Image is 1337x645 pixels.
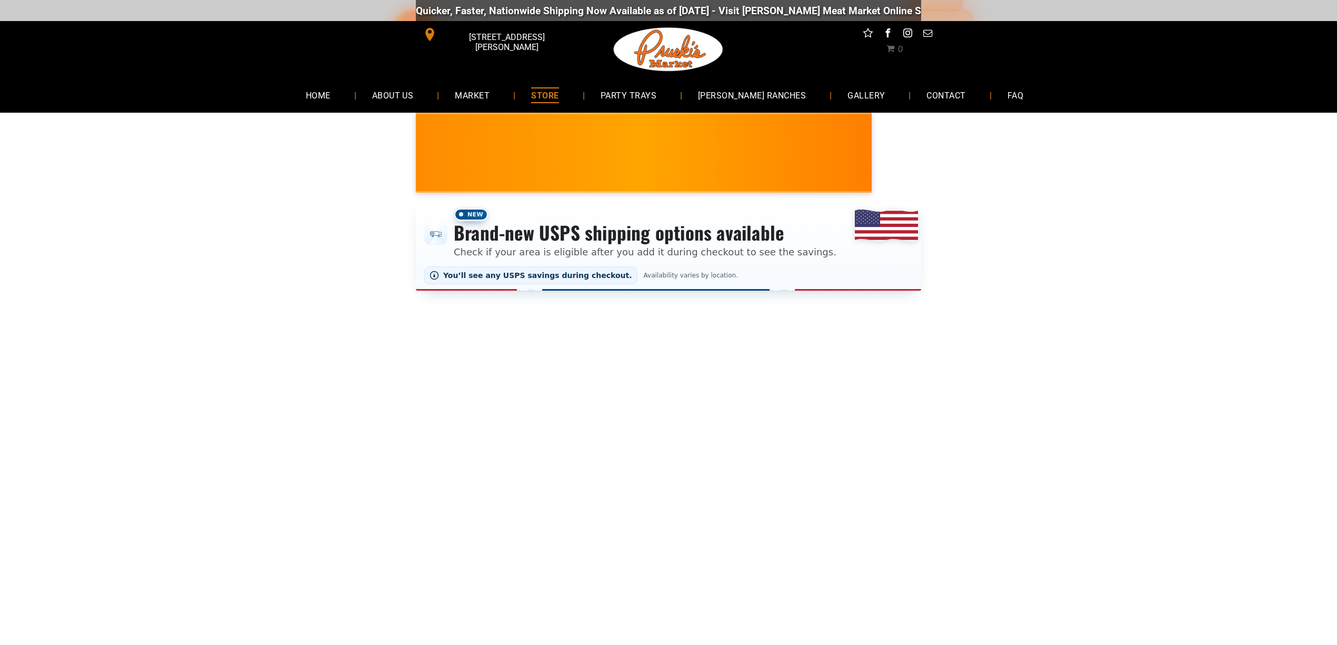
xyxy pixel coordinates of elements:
[439,81,505,109] a: MARKET
[416,5,1053,17] div: Quicker, Faster, Nationwide Shipping Now Available as of [DATE] - Visit [PERSON_NAME] Meat Market...
[642,272,740,279] span: Availability varies by location.
[443,271,632,280] span: You’ll see any USPS savings during checkout.
[901,26,915,43] a: instagram
[921,26,935,43] a: email
[515,81,574,109] a: STORE
[290,81,346,109] a: HOME
[356,81,430,109] a: ABOUT US
[454,221,836,244] h3: Brand-new USPS shipping options available
[832,81,901,109] a: GALLERY
[881,26,895,43] a: facebook
[416,201,921,291] div: Shipping options announcement
[897,44,903,54] span: 0
[682,81,822,109] a: [PERSON_NAME] RANCHES
[439,27,575,57] span: [STREET_ADDRESS][PERSON_NAME]
[454,208,488,221] span: New
[992,81,1039,109] a: FAQ
[416,26,577,43] a: [STREET_ADDRESS][PERSON_NAME]
[454,245,836,259] p: Check if your area is eligible after you add it during checkout to see the savings.
[861,26,875,43] a: Social network
[612,21,725,78] img: Pruski-s+Market+HQ+Logo2-1920w.png
[911,81,981,109] a: CONTACT
[585,81,672,109] a: PARTY TRAYS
